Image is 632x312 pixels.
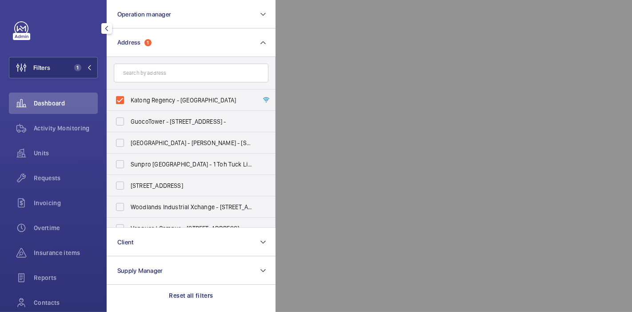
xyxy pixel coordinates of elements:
[34,273,98,282] span: Reports
[34,298,98,307] span: Contacts
[74,64,81,71] span: 1
[34,248,98,257] span: Insurance items
[34,223,98,232] span: Overtime
[9,57,98,78] button: Filters1
[34,174,98,182] span: Requests
[34,124,98,133] span: Activity Monitoring
[33,63,50,72] span: Filters
[34,149,98,158] span: Units
[34,199,98,207] span: Invoicing
[34,99,98,108] span: Dashboard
